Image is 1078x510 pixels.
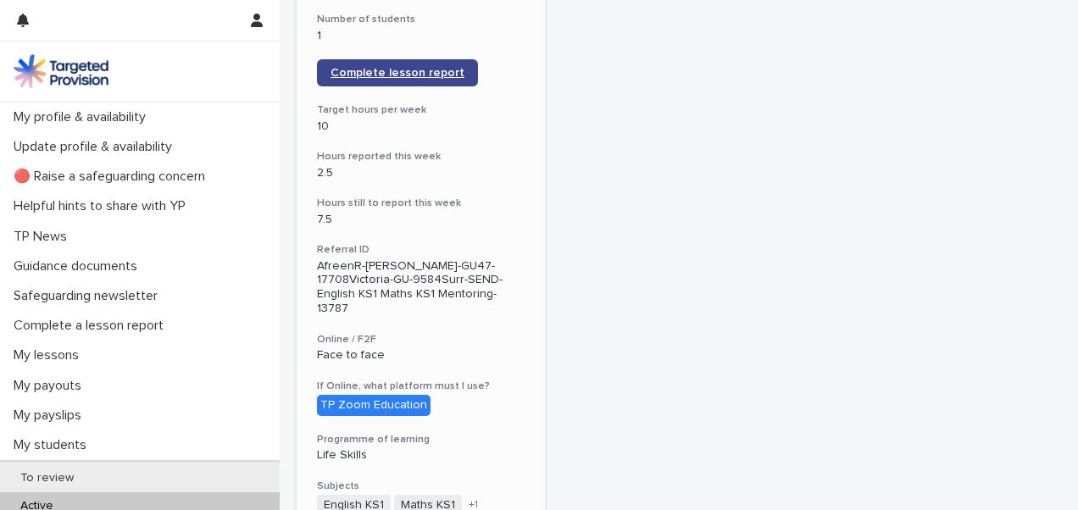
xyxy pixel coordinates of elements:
p: My payouts [7,378,95,394]
p: Guidance documents [7,258,151,274]
h3: If Online, what platform must I use? [317,380,525,393]
h3: Hours reported this week [317,150,525,164]
p: Face to face [317,348,525,363]
p: My lessons [7,347,92,363]
p: 1 [317,29,525,43]
h3: Programme of learning [317,433,525,446]
p: To review [7,471,87,485]
p: 🔴 Raise a safeguarding concern [7,169,219,185]
p: My payslips [7,407,95,424]
img: M5nRWzHhSzIhMunXDL62 [14,54,108,88]
p: Helpful hints to share with YP [7,198,199,214]
p: Life Skills [317,448,525,463]
p: My profile & availability [7,109,159,125]
p: 7.5 [317,213,525,227]
p: AfreenR-[PERSON_NAME]-GU47-17708Victoria-GU-9584Surr-SEND-English KS1 Maths KS1 Mentoring-13787 [317,259,525,316]
p: My students [7,437,100,453]
p: Safeguarding newsletter [7,288,171,304]
h3: Number of students [317,13,525,26]
h3: Referral ID [317,243,525,257]
h3: Target hours per week [317,103,525,117]
h3: Online / F2F [317,333,525,346]
p: 2.5 [317,166,525,180]
div: TP Zoom Education [317,395,431,416]
h3: Hours still to report this week [317,197,525,210]
span: + 1 [469,500,478,510]
span: Complete lesson report [331,67,464,79]
p: Update profile & availability [7,139,186,155]
a: Complete lesson report [317,59,478,86]
p: Complete a lesson report [7,318,177,334]
p: 10 [317,119,525,134]
p: TP News [7,229,81,245]
h3: Subjects [317,480,525,493]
